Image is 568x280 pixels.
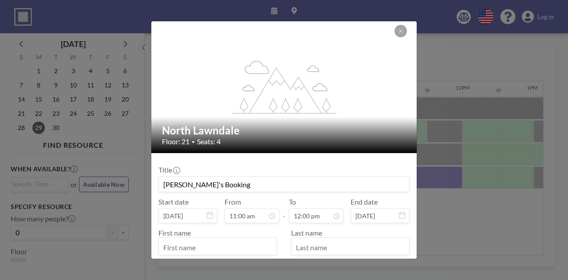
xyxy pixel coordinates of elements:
label: First name [158,229,191,237]
label: To [289,197,296,206]
input: Last name [292,240,409,255]
input: First name [159,240,276,255]
h2: North Lawndale [162,124,407,137]
input: Guest reservation [159,177,409,192]
label: End date [351,197,378,206]
g: flex-grow: 1.2; [232,60,337,113]
label: Last name [291,229,322,237]
span: - [283,201,285,220]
